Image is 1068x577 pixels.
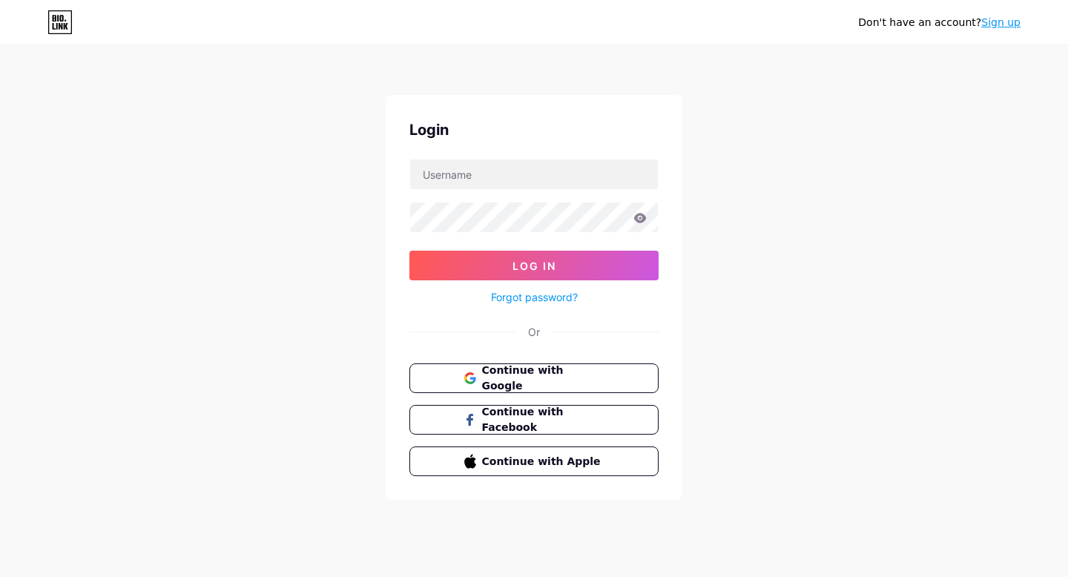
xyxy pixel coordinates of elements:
[482,454,604,469] span: Continue with Apple
[409,251,659,280] button: Log In
[410,159,658,189] input: Username
[512,260,556,272] span: Log In
[491,289,578,305] a: Forgot password?
[528,324,540,340] div: Or
[482,404,604,435] span: Continue with Facebook
[409,446,659,476] button: Continue with Apple
[981,16,1021,28] a: Sign up
[409,363,659,393] button: Continue with Google
[482,363,604,394] span: Continue with Google
[858,15,1021,30] div: Don't have an account?
[409,119,659,141] div: Login
[409,405,659,435] button: Continue with Facebook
